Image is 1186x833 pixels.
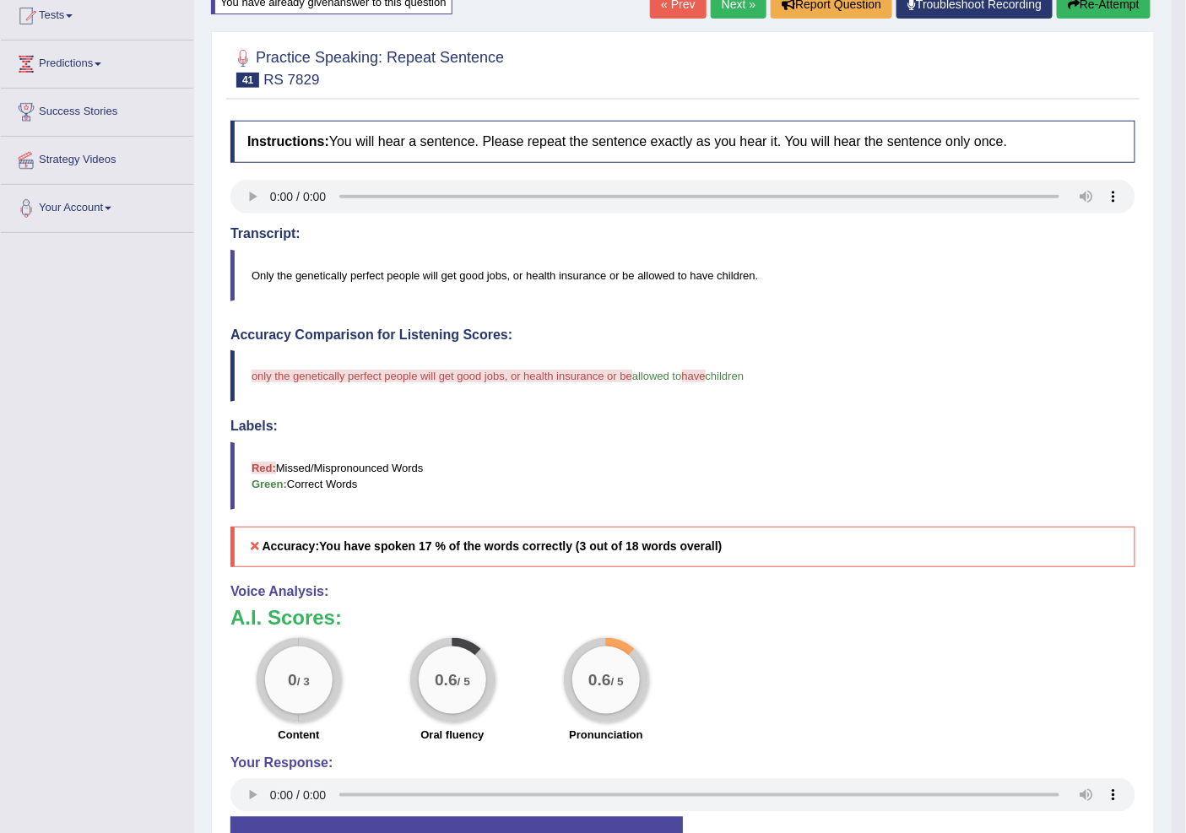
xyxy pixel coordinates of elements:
[435,670,458,689] big: 0.6
[288,670,297,689] big: 0
[252,462,276,474] b: Red:
[230,250,1135,301] blockquote: Only the genetically perfect people will get good jobs, or health insurance or be allowed to have...
[706,370,745,382] span: children
[611,675,624,688] small: / 5
[319,539,722,553] b: You have spoken 17 % of the words correctly (3 out of 18 words overall)
[230,755,1135,771] h4: Your Response:
[230,46,504,88] h2: Practice Speaking: Repeat Sentence
[1,185,193,227] a: Your Account
[236,73,259,88] span: 41
[263,72,319,88] small: RS 7829
[230,121,1135,163] h4: You will hear a sentence. Please repeat the sentence exactly as you hear it. You will hear the se...
[252,478,287,490] b: Green:
[230,419,1135,434] h4: Labels:
[569,727,642,743] label: Pronunciation
[252,370,632,382] span: only the genetically perfect people will get good jobs, or health insurance or be
[297,675,310,688] small: / 3
[230,327,1135,343] h4: Accuracy Comparison for Listening Scores:
[230,584,1135,599] h4: Voice Analysis:
[278,727,319,743] label: Content
[1,41,193,83] a: Predictions
[588,670,611,689] big: 0.6
[230,442,1135,510] blockquote: Missed/Mispronounced Words Correct Words
[247,134,329,149] b: Instructions:
[230,606,342,629] b: A.I. Scores:
[1,137,193,179] a: Strategy Videos
[230,226,1135,241] h4: Transcript:
[458,675,470,688] small: / 5
[420,727,484,743] label: Oral fluency
[682,370,706,382] span: have
[1,89,193,131] a: Success Stories
[230,527,1135,566] h5: Accuracy:
[632,370,682,382] span: allowed to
